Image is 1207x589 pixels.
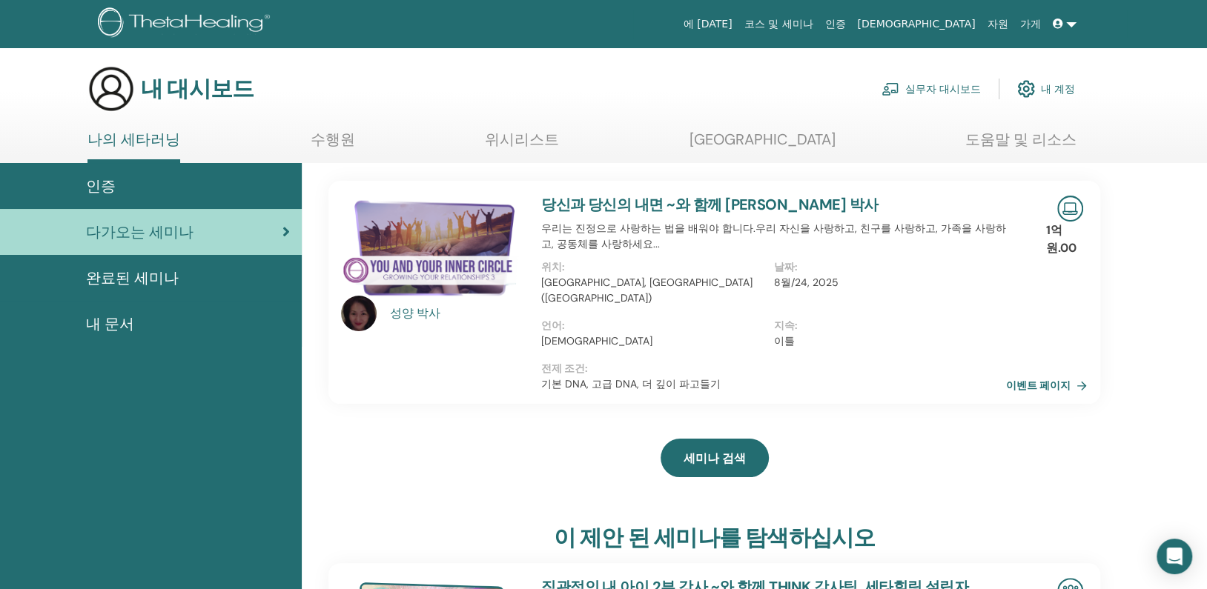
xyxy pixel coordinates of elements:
[851,10,981,38] a: [DEMOGRAPHIC_DATA]
[541,377,721,390] font: 기본 DNA, 고급 DNA, 더 깊이 파고들기
[390,305,440,321] font: 성양 박사
[965,130,1077,159] a: 도움말 및 리소스
[541,334,652,347] font: [DEMOGRAPHIC_DATA]
[1020,18,1041,30] font: 가게
[661,439,769,477] a: 세미나 검색
[541,362,588,375] font: 전제 조건:
[690,130,836,149] font: [GEOGRAPHIC_DATA]
[341,196,523,300] img: You and Your Inner Circle
[774,334,795,347] font: 이틀
[1157,539,1192,574] div: Open Intercom Messenger
[1017,76,1035,102] img: cog.svg
[541,222,755,235] font: 우리는 진정으로 사랑하는 법을 배워야 합니다.
[744,18,813,30] font: 코스 및 세미나
[1046,222,1062,256] font: 1억 원.
[390,305,527,322] a: 성양 박사
[1057,196,1083,222] img: 라이브 온라인 세미나
[86,268,179,287] font: 완료된 세미나
[1017,73,1075,105] a: 내 계정
[774,260,798,273] font: 날짜:
[1014,10,1047,38] a: 가게
[86,314,134,333] font: 내 문서
[678,10,738,38] a: 에 [DATE]
[87,130,180,149] font: 나의 세타러닝
[485,130,559,149] font: 위시리스트
[1006,379,1071,392] font: 이벤트 페이지
[141,74,254,103] font: 내 대시보드
[684,18,733,30] font: 에 [DATE]
[774,319,798,332] font: 지속:
[541,276,753,305] font: [GEOGRAPHIC_DATA], [GEOGRAPHIC_DATA] ([GEOGRAPHIC_DATA])
[982,10,1014,38] a: 자원
[774,276,839,289] font: 8월/24, 2025
[311,130,355,149] font: 수행원
[341,296,377,331] img: default.jpg
[857,18,975,30] font: [DEMOGRAPHIC_DATA]
[738,10,819,38] a: 코스 및 세미나
[98,7,275,41] img: logo.png
[86,176,116,196] font: 인증
[1060,240,1077,256] font: 00
[905,82,981,96] font: 실무자 대시보드
[541,222,1006,250] font: 우리 자신을 사랑하고, 친구를 사랑하고, 가족을 사랑하고, 공동체를 사랑하세요...
[1006,374,1093,396] a: 이벤트 페이지
[485,130,559,159] a: 위시리스트
[541,195,878,214] a: 당신과 당신의 내면 ~와 함께 [PERSON_NAME] 박사
[965,130,1077,149] font: 도움말 및 리소스
[541,319,565,332] font: 언어:
[824,18,845,30] font: 인증
[87,65,135,113] img: generic-user-icon.jpg
[86,222,194,242] font: 다가오는 세미나
[882,73,981,105] a: 실무자 대시보드
[87,130,180,163] a: 나의 세타러닝
[554,523,876,552] font: 이 제안 된 세미나를 탐색하십시오
[988,18,1008,30] font: 자원
[1041,82,1075,96] font: 내 계정
[882,82,899,96] img: chalkboard-teacher.svg
[311,130,355,159] a: 수행원
[541,260,565,273] font: 위치:
[690,130,836,159] a: [GEOGRAPHIC_DATA]
[684,450,746,466] font: 세미나 검색
[819,10,851,38] a: 인증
